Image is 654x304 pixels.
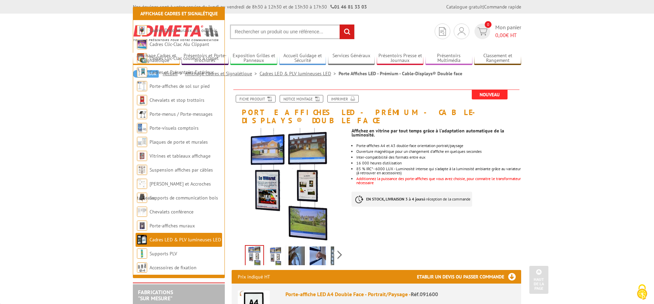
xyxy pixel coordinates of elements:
[150,265,197,271] a: Accessoires de fixation
[356,149,521,154] li: Ouverture magnétique pour un changement d'affiche en quelques secondes
[140,11,218,17] a: Affichage Cadres et Signalétique
[495,31,521,39] span: € HT
[137,39,147,49] img: Cadres Clic-Clac Alu Clippant
[137,249,147,259] img: Supports PLV
[150,195,218,201] a: Supports de communication bois
[495,23,521,39] span: Mon panier
[484,4,521,10] a: Commande rapide
[446,4,483,10] a: Catalogue gratuit
[150,69,214,75] a: Cadres et Présentoirs Extérieur
[137,95,147,105] img: Chevalets et stop trottoirs
[230,25,355,39] input: Rechercher un produit ou une référence...
[356,144,521,148] li: Porte-affiches A4 et A3 double-face orientation portrait/paysage
[133,53,180,64] a: Affichage Cadres et Signalétique
[356,155,521,159] li: Inter-compatibilité des formats entre eux
[182,53,229,64] a: Présentoirs et Porte-brochures
[377,53,424,64] a: Présentoirs Presse et Journaux
[478,28,487,35] img: devis rapide
[137,165,147,175] img: Suspension affiches par câbles
[150,41,209,47] a: Cadres Clic-Clac Alu Clippant
[634,284,651,301] img: Cookies (fenêtre modale)
[473,23,521,39] a: devis rapide 0 Mon panier 0,00€ HT
[495,32,506,38] span: 0,00
[289,246,305,268] img: 091601_porte_affiche_led_changement.jpg
[246,246,263,267] img: 091601_porte_affiche_led.jpg
[352,128,504,138] strong: Affichez en vitrine par tout temps grâce à l'adaptation automatique de la luminosité.
[267,246,284,268] img: 091601_porte_affiche_led.gif
[150,83,209,89] a: Porte-affiches de sol sur pied
[137,179,147,189] img: Cimaises et Accroches tableaux
[137,137,147,147] img: Plaques de porte et murales
[411,291,438,298] span: Réf.091600
[150,167,213,173] a: Suspension affiches par câbles
[439,27,446,36] img: devis rapide
[425,53,472,64] a: Présentoirs Multimédia
[133,3,367,10] div: Nos équipes sont à votre service du lundi au vendredi de 8h30 à 12h30 et de 13h30 à 17h30
[417,270,521,284] h3: Etablir un devis ou passer commande
[137,181,211,201] a: [PERSON_NAME] et Accroches tableaux
[340,25,354,39] input: rechercher
[472,90,508,99] span: Nouveau
[366,196,423,202] strong: EN STOCK, LIVRAISON 3 à 4 jours
[260,70,339,77] a: Cadres LED & PLV lumineuses LED
[150,153,211,159] a: Vitrines et tableaux affichage
[331,246,347,268] img: 091601_porte_affiche_led_situation.jpg
[232,128,346,243] img: 091601_porte_affiche_led.jpg
[137,221,147,231] img: Porte-affiches muraux
[280,95,323,102] a: Notice Montage
[485,21,492,28] span: 0
[150,27,217,33] a: Cadres Deco Muraux Alu ou Bois
[352,192,472,207] p: à réception de la commande
[150,139,208,145] a: Plaques de porte et murales
[137,81,147,91] img: Porte-affiches de sol sur pied
[630,281,654,304] button: Cookies (fenêtre modale)
[137,123,147,133] img: Porte-visuels comptoirs
[137,109,147,119] img: Porte-menus / Porte-messages
[236,95,276,102] a: Fiche produit
[137,207,147,217] img: Chevalets conférence
[138,289,173,302] a: FABRICATIONS"Sur Mesure"
[279,53,326,64] a: Accueil Guidage et Sécurité
[238,270,270,284] p: Prix indiqué HT
[328,53,375,64] a: Services Généraux
[150,209,193,215] a: Chevalets conférence
[356,161,521,165] li: 16 000 heures d’utilisation
[150,251,177,257] a: Supports PLV
[150,97,204,103] a: Chevalets et stop trottoirs
[150,111,213,117] a: Porte-menus / Porte-messages
[356,167,521,175] li: 85 % IRC* - 6000 LUX - Luminosité intense qui s'adapte à la luminosité ambiante grâce au variateu...
[339,70,462,77] li: Porte Affiches LED - Prémium - Cable-Displays® Double face
[529,266,548,294] a: Haut de la page
[150,237,221,243] a: Cadres LED & PLV lumineuses LED
[337,249,343,260] span: Next
[458,27,465,35] img: devis rapide
[137,262,147,273] img: Accessoires de fixation
[446,3,521,10] div: |
[137,235,147,245] img: Cadres LED & PLV lumineuses LED
[474,53,521,64] a: Classement et Rangement
[285,290,515,298] div: Porte-affiche LED A4 Double Face - Portrait/Paysage -
[330,4,367,10] strong: 01 46 81 33 03
[230,53,277,64] a: Exposition Grilles et Panneaux
[137,151,147,161] img: Vitrines et tableaux affichage
[137,67,147,77] img: Cadres et Présentoirs Extérieur
[137,25,147,35] img: Cadres Deco Muraux Alu ou Bois
[356,176,521,185] font: Additionnez la puissance des porte-affiches que vous avez choisie, pour connaitre le transformate...
[310,246,326,268] img: 091601_porte_affiche_led_montage.jpg
[150,223,195,229] a: Porte-affiches muraux
[150,125,199,131] a: Porte-visuels comptoirs
[327,95,359,102] a: Imprimer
